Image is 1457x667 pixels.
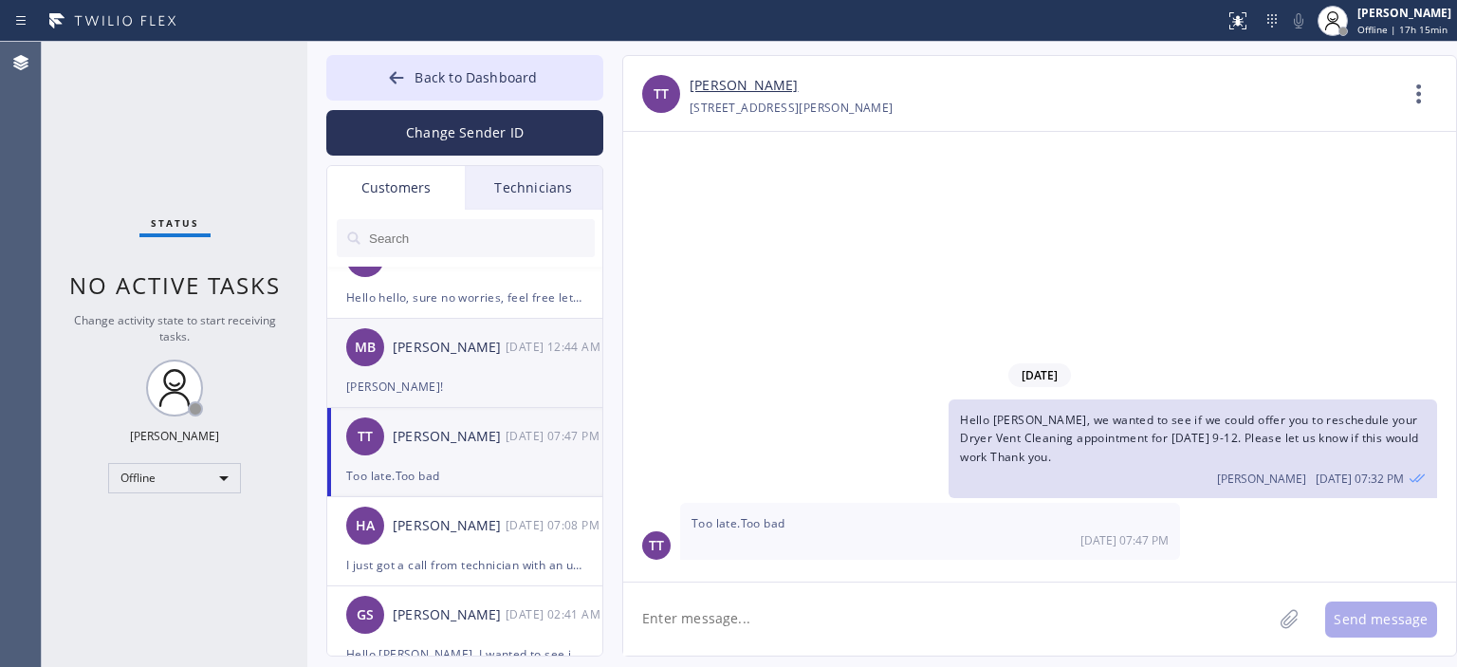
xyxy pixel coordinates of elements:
[326,55,603,101] button: Back to Dashboard
[506,425,604,447] div: 08/20/2025 9:47 AM
[393,337,506,359] div: [PERSON_NAME]
[506,603,604,625] div: 08/18/2025 9:41 AM
[1316,471,1404,487] span: [DATE] 07:32 PM
[327,166,465,210] div: Customers
[108,463,241,493] div: Offline
[465,166,602,210] div: Technicians
[346,643,583,665] div: Hello [PERSON_NAME], I wanted to see if you have an update on Air Duct Cleaning proposal. Please ...
[355,337,376,359] span: MB
[393,515,506,537] div: [PERSON_NAME]
[506,514,604,536] div: 08/19/2025 9:08 AM
[393,426,506,448] div: [PERSON_NAME]
[346,287,583,308] div: Hello hello, sure no worries, feel free let me know when you ready to schedule the service and I'...
[346,554,583,576] div: I just got a call from technician with an updated ETA, he'll be there at around 11am.
[346,376,583,398] div: [PERSON_NAME]!
[1357,23,1448,36] span: Offline | 17h 15min
[346,465,583,487] div: Too late.Too bad
[690,97,894,119] div: [STREET_ADDRESS][PERSON_NAME]
[1325,602,1437,638] button: Send message
[358,426,373,448] span: TT
[326,110,603,156] button: Change Sender ID
[356,515,375,537] span: HA
[130,428,219,444] div: [PERSON_NAME]
[690,75,798,97] a: [PERSON_NAME]
[949,399,1437,498] div: 08/20/2025 9:32 AM
[151,216,199,230] span: Status
[415,68,537,86] span: Back to Dashboard
[1008,363,1071,387] span: [DATE]
[1217,471,1306,487] span: [PERSON_NAME]
[1357,5,1451,21] div: [PERSON_NAME]
[69,269,281,301] span: No active tasks
[1080,532,1169,548] span: [DATE] 07:47 PM
[960,412,1418,464] span: Hello [PERSON_NAME], we wanted to see if we could offer you to reschedule your Dryer Vent Cleanin...
[680,503,1180,560] div: 08/20/2025 9:47 AM
[367,219,595,257] input: Search
[393,604,506,626] div: [PERSON_NAME]
[649,535,664,557] span: TT
[1285,8,1312,34] button: Mute
[654,83,669,105] span: TT
[357,604,374,626] span: GS
[74,312,276,344] span: Change activity state to start receiving tasks.
[506,336,604,358] div: 08/21/2025 9:44 AM
[692,515,784,531] span: Too late.Too bad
